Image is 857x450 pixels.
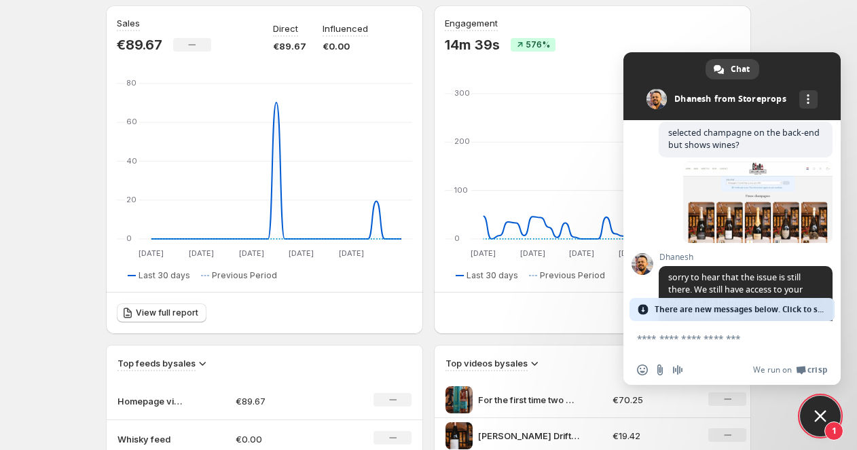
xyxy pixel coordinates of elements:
text: 300 [454,88,470,98]
text: [DATE] [520,248,545,258]
p: Homepage video feed [117,394,185,408]
p: €0.00 [323,39,368,53]
text: 40 [126,156,137,166]
p: 14m 39s [445,37,500,53]
div: Chat [706,59,759,79]
text: [DATE] [471,248,496,258]
textarea: Compose your message... [637,333,797,345]
span: We run on [753,364,792,375]
div: More channels [799,90,818,109]
span: Dhanesh [659,252,833,262]
span: Chat [731,59,750,79]
text: 0 [126,233,132,243]
span: Previous Period [540,270,605,281]
a: View full report [117,303,206,322]
p: €0.00 [236,432,332,446]
span: Crisp [807,364,827,375]
p: €19.42 [613,429,693,443]
text: [DATE] [239,248,264,258]
span: selected champagne on the back-end but shows wines? [668,127,820,151]
text: 200 [454,136,470,146]
text: [DATE] [339,248,364,258]
text: [DATE] [289,248,314,258]
text: 0 [454,233,460,243]
text: 100 [454,185,468,195]
a: We run onCrisp [753,364,827,375]
p: Direct [273,22,298,35]
span: Last 30 days [139,270,190,281]
text: [DATE] [569,248,594,258]
span: 576% [526,39,550,50]
img: For the first time two masters of their craft join forces Glenfiddich x Aston Martin The Glenfidd... [445,386,473,413]
p: €70.25 [613,393,693,407]
span: View full report [136,307,198,318]
span: Audio message [672,364,683,375]
p: For the first time two masters of their craft join forces Glenfiddich x Aston [PERSON_NAME] The G... [478,393,580,407]
span: Send a file [655,364,665,375]
p: Influenced [323,22,368,35]
span: Insert an emoji [637,364,648,375]
h3: Top videos by sales [445,356,528,370]
text: 20 [126,195,136,204]
h3: Sales [117,16,140,30]
p: [PERSON_NAME] Drift video test [478,429,580,443]
text: [DATE] [619,248,644,258]
div: Close chat [800,396,841,436]
p: €89.67 [236,394,332,408]
h3: Top feeds by sales [117,356,196,370]
text: 60 [126,117,137,126]
text: [DATE] [189,248,214,258]
h3: Engagement [445,16,498,30]
text: 80 [126,78,136,88]
text: [DATE] [139,248,164,258]
p: Whisky feed [117,432,185,446]
span: sorry to hear that the issue is still there. We still have access to your store, let us try from ... [668,271,803,320]
span: There are new messages below. Click to see. [655,298,827,321]
img: Alvis Drift video test [445,422,473,449]
span: Last 30 days [467,270,518,281]
span: 1 [824,421,843,440]
p: €89.67 [117,37,162,53]
span: Previous Period [212,270,277,281]
p: €89.67 [273,39,306,53]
